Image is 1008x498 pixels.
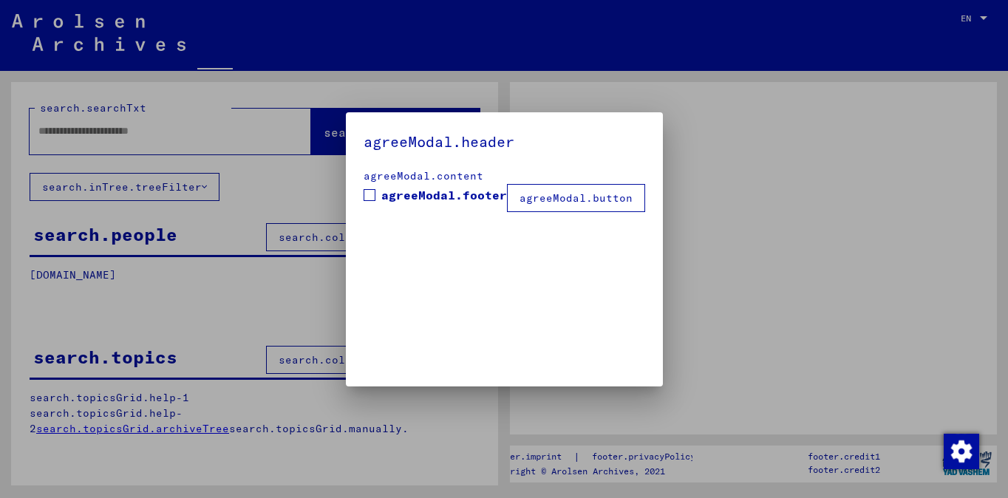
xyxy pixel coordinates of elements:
[364,168,645,184] div: agreeModal.content
[507,184,645,212] button: agreeModal.button
[944,434,979,469] img: Change consent
[943,433,978,468] div: Change consent
[381,186,507,204] span: agreeModal.footer
[364,130,645,154] h5: agreeModal.header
